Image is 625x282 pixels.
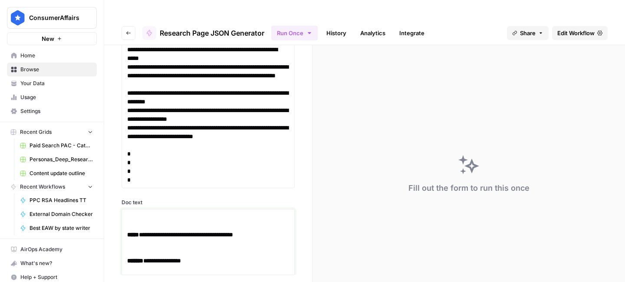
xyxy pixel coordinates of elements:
[20,107,93,115] span: Settings
[7,76,97,90] a: Your Data
[16,207,97,221] a: External Domain Checker
[20,273,93,281] span: Help + Support
[7,256,97,270] button: What's new?
[20,183,65,191] span: Recent Workflows
[20,66,93,73] span: Browse
[10,10,26,26] img: ConsumerAffairs Logo
[7,32,97,45] button: New
[122,199,295,206] label: Doc text
[30,142,93,149] span: Paid Search PAC - Categories
[7,49,97,63] a: Home
[271,26,318,40] button: Run Once
[29,13,82,22] span: ConsumerAffairs
[7,104,97,118] a: Settings
[30,224,93,232] span: Best EAW by state writer
[507,26,549,40] button: Share
[7,63,97,76] a: Browse
[7,242,97,256] a: AirOps Academy
[7,180,97,193] button: Recent Workflows
[30,196,93,204] span: PPC RSA Headlines TT
[321,26,352,40] a: History
[7,7,97,29] button: Workspace: ConsumerAffairs
[7,257,96,270] div: What's new?
[355,26,391,40] a: Analytics
[30,156,93,163] span: Personas_Deep_Research.csv
[408,182,530,194] div: Fill out the form to run this once
[16,139,97,153] a: Paid Search PAC - Categories
[30,210,93,218] span: External Domain Checker
[16,193,97,207] a: PPC RSA Headlines TT
[20,246,93,253] span: AirOps Academy
[20,93,93,101] span: Usage
[7,90,97,104] a: Usage
[30,169,93,177] span: Content update outline
[16,166,97,180] a: Content update outline
[20,52,93,60] span: Home
[520,29,536,37] span: Share
[7,126,97,139] button: Recent Grids
[20,128,52,136] span: Recent Grids
[552,26,608,40] a: Edit Workflow
[142,26,264,40] a: Research Page JSON Generator
[42,34,54,43] span: New
[557,29,595,37] span: Edit Workflow
[160,28,264,38] span: Research Page JSON Generator
[394,26,430,40] a: Integrate
[16,153,97,166] a: Personas_Deep_Research.csv
[16,221,97,235] a: Best EAW by state writer
[20,80,93,87] span: Your Data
